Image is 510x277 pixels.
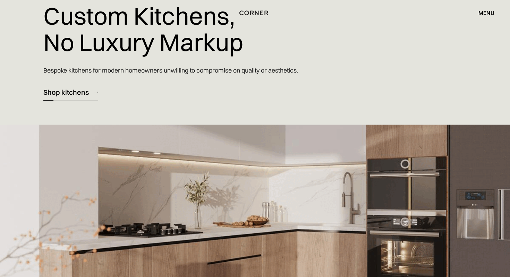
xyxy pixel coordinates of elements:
[43,60,298,80] p: Bespoke kitchens for modern homeowners unwilling to compromise on quality or aesthetics.
[478,10,494,16] div: menu
[234,8,276,17] a: home
[43,87,89,97] div: Shop kitchens
[43,84,98,101] a: Shop kitchens
[471,7,494,19] div: menu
